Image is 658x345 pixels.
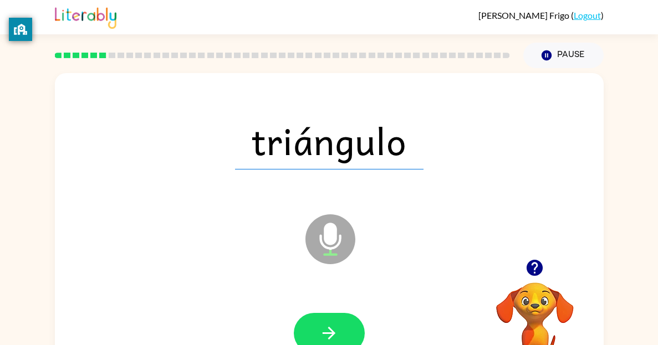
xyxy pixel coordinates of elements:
div: ( ) [478,10,604,20]
span: triángulo [235,112,424,169]
button: Pause [523,43,604,68]
span: [PERSON_NAME] Frigo [478,10,571,20]
a: Logout [574,10,601,20]
button: privacy banner [9,18,32,41]
img: Literably [55,4,116,29]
